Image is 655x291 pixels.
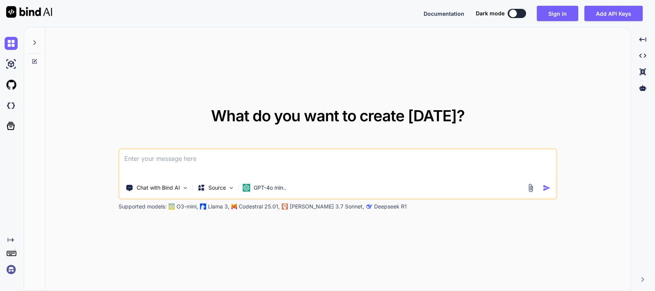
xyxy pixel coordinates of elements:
[537,6,578,21] button: Sign in
[6,6,52,18] img: Bind AI
[282,203,288,210] img: claude
[208,184,226,192] p: Source
[254,184,286,192] p: GPT-4o min..
[200,203,206,210] img: Llama2
[584,6,643,21] button: Add API Keys
[228,185,235,191] img: Pick Models
[5,263,18,276] img: signin
[5,99,18,112] img: darkCloudIdeIcon
[177,203,198,210] p: O3-mini,
[5,58,18,71] img: ai-studio
[290,203,364,210] p: [PERSON_NAME] 3.7 Sonnet,
[243,184,251,192] img: GPT-4o mini
[366,203,373,210] img: claude
[5,78,18,91] img: githubLight
[208,203,229,210] p: Llama 3,
[476,10,505,17] span: Dark mode
[169,203,175,210] img: GPT-4
[526,184,535,192] img: attachment
[424,10,464,17] span: Documentation
[543,184,551,192] img: icon
[374,203,407,210] p: Deepseek R1
[5,37,18,50] img: chat
[424,10,464,18] button: Documentation
[119,203,167,210] p: Supported models:
[137,184,180,192] p: Chat with Bind AI
[239,203,280,210] p: Codestral 25.01,
[211,106,465,125] span: What do you want to create [DATE]?
[182,185,189,191] img: Pick Tools
[232,204,237,209] img: Mistral-AI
